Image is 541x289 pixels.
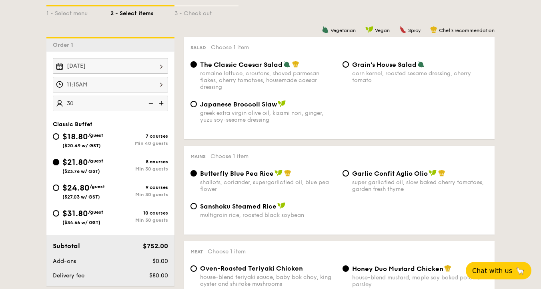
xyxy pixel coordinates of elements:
[53,210,59,217] input: $31.80/guest($34.66 w/ GST)10 coursesMin 30 guests
[417,60,425,68] img: icon-vegetarian.fe4039eb.svg
[352,70,488,84] div: corn kernel, roasted sesame dressing, cherry tomato
[88,209,103,215] span: /guest
[200,179,336,193] div: shallots, coriander, supergarlicfied oil, blue pea flower
[200,274,336,287] div: house-blend teriyaki sauce, baby bok choy, king oyster and shiitake mushrooms
[200,110,336,123] div: greek extra virgin olive oil, kizami nori, ginger, yuzu soy-sesame dressing
[292,60,299,68] img: icon-chef-hat.a58ddaea.svg
[200,100,277,108] span: Japanese Broccoli Slaw
[438,169,445,177] img: icon-chef-hat.a58ddaea.svg
[62,220,100,225] span: ($34.66 w/ GST)
[53,185,59,191] input: $24.80/guest($27.03 w/ GST)9 coursesMin 30 guests
[62,143,101,149] span: ($20.49 w/ GST)
[190,203,197,209] input: Sanshoku Steamed Ricemultigrain rice, roasted black soybean
[88,132,103,138] span: /guest
[200,61,283,68] span: The Classic Caesar Salad
[365,26,373,33] img: icon-vegan.f8ff3823.svg
[331,28,356,33] span: Vegetarian
[322,26,329,33] img: icon-vegetarian.fe4039eb.svg
[144,96,156,111] img: icon-reduce.1d2dbef1.svg
[200,212,336,219] div: multigrain rice, roasted black soybean
[278,100,286,107] img: icon-vegan.f8ff3823.svg
[110,192,168,197] div: Min 30 guests
[110,159,168,165] div: 8 courses
[190,101,197,107] input: Japanese Broccoli Slawgreek extra virgin olive oil, kizami nori, ginger, yuzu soy-sesame dressing
[62,169,100,174] span: ($23.76 w/ GST)
[200,203,277,210] span: Sanshoku Steamed Rice
[515,266,525,275] span: 🦙
[156,96,168,111] img: icon-add.58712e84.svg
[200,170,274,177] span: Butterfly Blue Pea Rice
[110,185,168,190] div: 9 courses
[352,265,443,273] span: Honey Duo Mustard Chicken
[110,140,168,146] div: Min 40 guests
[62,158,88,167] span: $21.80
[46,6,110,18] div: 1 - Select menu
[174,6,238,18] div: 3 - Check out
[352,274,488,288] div: house-blend mustard, maple soy baked potato, parsley
[152,258,168,265] span: $0.00
[283,60,291,68] img: icon-vegetarian.fe4039eb.svg
[53,133,59,140] input: $18.80/guest($20.49 w/ GST)7 coursesMin 40 guests
[430,26,437,33] img: icon-chef-hat.a58ddaea.svg
[284,169,291,177] img: icon-chef-hat.a58ddaea.svg
[53,242,80,250] span: Subtotal
[62,194,100,200] span: ($27.03 w/ GST)
[190,170,197,177] input: Butterfly Blue Pea Riceshallots, coriander, supergarlicfied oil, blue pea flower
[110,133,168,139] div: 7 courses
[343,61,349,68] input: Grain's House Saladcorn kernel, roasted sesame dressing, cherry tomato
[343,265,349,272] input: Honey Duo Mustard Chickenhouse-blend mustard, maple soy baked potato, parsley
[53,42,76,48] span: Order 1
[53,159,59,165] input: $21.80/guest($23.76 w/ GST)8 coursesMin 30 guests
[53,258,76,265] span: Add-ons
[53,58,168,74] input: Event date
[143,242,168,250] span: $752.00
[53,121,92,128] span: Classic Buffet
[466,262,531,279] button: Chat with us🦙
[190,61,197,68] input: The Classic Caesar Saladromaine lettuce, croutons, shaved parmesan flakes, cherry tomatoes, house...
[352,179,488,193] div: super garlicfied oil, slow baked cherry tomatoes, garden fresh thyme
[343,170,349,177] input: Garlic Confit Aglio Oliosuper garlicfied oil, slow baked cherry tomatoes, garden fresh thyme
[110,217,168,223] div: Min 30 guests
[110,210,168,216] div: 10 courses
[352,170,428,177] span: Garlic Confit Aglio Olio
[210,153,248,160] span: Choose 1 item
[190,265,197,272] input: Oven-Roasted Teriyaki Chickenhouse-blend teriyaki sauce, baby bok choy, king oyster and shiitake ...
[88,158,103,164] span: /guest
[53,272,84,279] span: Delivery fee
[190,154,206,159] span: Mains
[110,6,174,18] div: 2 - Select items
[429,169,437,177] img: icon-vegan.f8ff3823.svg
[149,272,168,279] span: $80.00
[62,132,88,142] span: $18.80
[472,267,512,275] span: Chat with us
[62,209,88,219] span: $31.80
[190,249,203,255] span: Meat
[399,26,407,33] img: icon-spicy.37a8142b.svg
[62,183,90,193] span: $24.80
[444,265,451,272] img: icon-chef-hat.a58ddaea.svg
[439,28,495,33] span: Chef's recommendation
[375,28,390,33] span: Vegan
[200,70,336,90] div: romaine lettuce, croutons, shaved parmesan flakes, cherry tomatoes, housemade caesar dressing
[110,166,168,172] div: Min 30 guests
[208,248,246,255] span: Choose 1 item
[352,61,417,68] span: Grain's House Salad
[90,184,105,189] span: /guest
[408,28,421,33] span: Spicy
[53,77,168,92] input: Event time
[275,169,283,177] img: icon-vegan.f8ff3823.svg
[211,44,249,51] span: Choose 1 item
[53,96,168,111] input: Number of guests
[190,45,206,50] span: Salad
[200,265,303,272] span: Oven-Roasted Teriyaki Chicken
[277,202,285,209] img: icon-vegan.f8ff3823.svg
